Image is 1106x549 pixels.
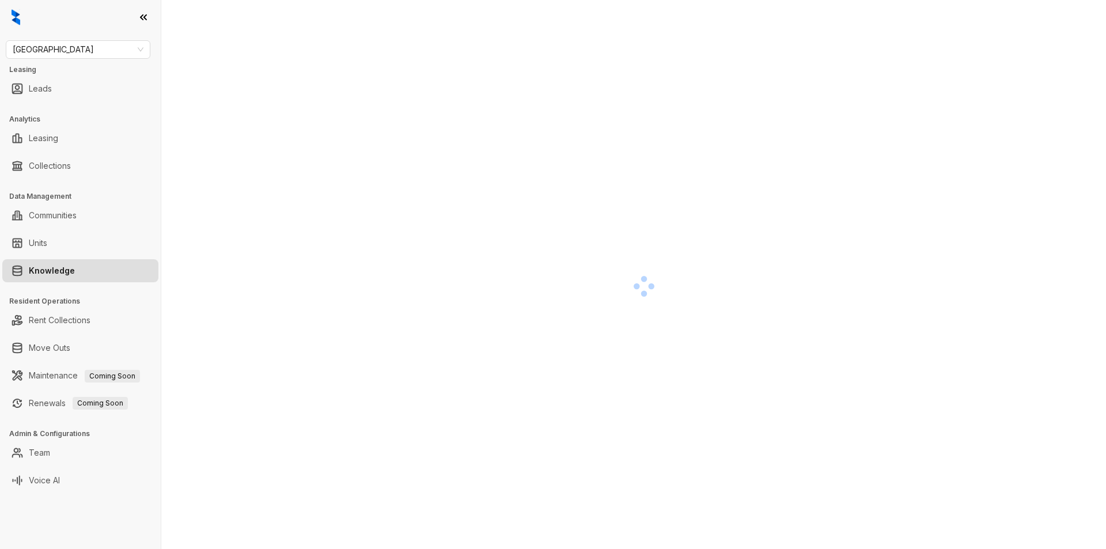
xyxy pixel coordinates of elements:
li: Knowledge [2,259,158,282]
li: Renewals [2,392,158,415]
h3: Data Management [9,191,161,202]
h3: Resident Operations [9,296,161,306]
li: Leasing [2,127,158,150]
a: Voice AI [29,469,60,492]
li: Leads [2,77,158,100]
a: Communities [29,204,77,227]
a: Collections [29,154,71,177]
h3: Leasing [9,65,161,75]
li: Rent Collections [2,309,158,332]
li: Voice AI [2,469,158,492]
h3: Analytics [9,114,161,124]
h3: Admin & Configurations [9,429,161,439]
a: Move Outs [29,336,70,359]
span: Fairfield [13,41,143,58]
a: Rent Collections [29,309,90,332]
li: Collections [2,154,158,177]
a: Team [29,441,50,464]
span: Coming Soon [85,370,140,383]
a: RenewalsComing Soon [29,392,128,415]
a: Leasing [29,127,58,150]
img: logo [12,9,20,25]
li: Units [2,232,158,255]
li: Maintenance [2,364,158,387]
a: Knowledge [29,259,75,282]
li: Team [2,441,158,464]
li: Move Outs [2,336,158,359]
a: Leads [29,77,52,100]
span: Coming Soon [73,397,128,410]
li: Communities [2,204,158,227]
a: Units [29,232,47,255]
